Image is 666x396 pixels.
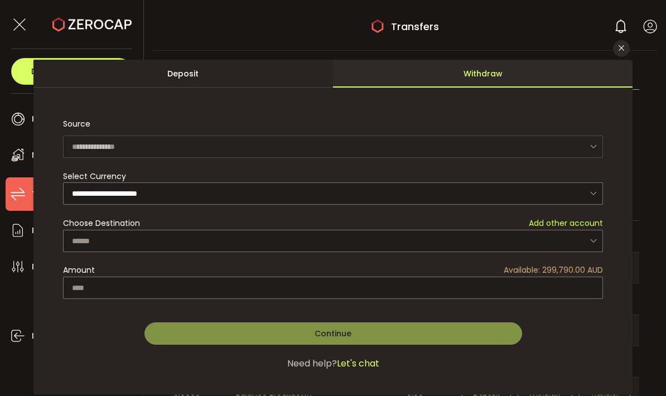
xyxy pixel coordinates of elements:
[337,357,379,370] span: Let's chat
[63,264,95,276] span: Amount
[63,218,140,229] span: Choose Destination
[613,40,630,57] button: Close
[144,322,522,345] button: Continue
[33,60,333,88] div: Deposit
[63,171,133,182] label: Select Currency
[504,264,603,276] span: Available: 299,790.00 AUD
[33,60,633,395] div: dialog
[63,113,90,135] span: Source
[333,60,633,88] div: Withdraw
[529,218,603,229] span: Add other account
[315,328,351,339] span: Continue
[610,342,666,396] iframe: Chat Widget
[287,357,337,370] span: Need help?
